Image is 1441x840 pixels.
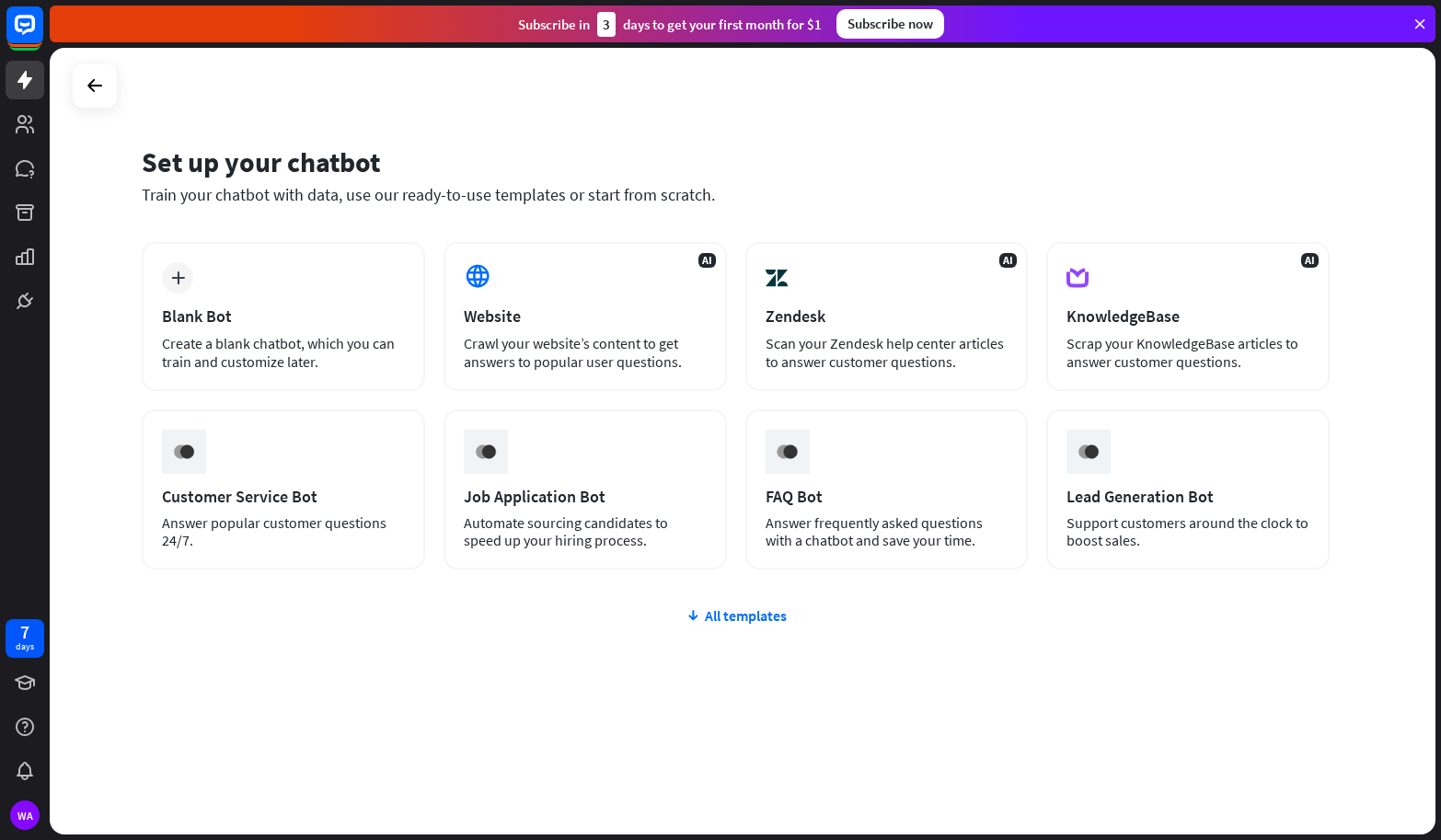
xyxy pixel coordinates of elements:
span: AI [1301,253,1319,268]
img: ceee058c6cabd4f577f8.gif [1071,434,1106,469]
div: days [16,640,34,653]
a: 7 days [6,619,44,658]
div: Subscribe in days to get your first month for $1 [518,12,822,37]
div: Scan your Zendesk help center articles to answer customer questions. [766,334,1009,371]
div: Automate sourcing candidates to speed up your hiring process. [464,514,707,549]
div: Customer Service Bot [162,486,405,507]
div: 3 [597,12,616,37]
div: Blank Bot [162,305,405,327]
div: Job Application Bot [464,486,707,507]
img: ceee058c6cabd4f577f8.gif [769,434,804,469]
div: WA [10,800,40,830]
div: Lead Generation Bot [1066,486,1309,507]
div: Website [464,305,707,327]
div: Support customers around the clock to boost sales. [1066,514,1309,549]
div: Train your chatbot with data, use our ready-to-use templates or start from scratch. [142,184,1330,205]
div: Zendesk [766,305,1009,327]
span: AI [698,253,716,268]
div: Create a blank chatbot, which you can train and customize later. [162,334,405,371]
div: Crawl your website’s content to get answers to popular user questions. [464,334,707,371]
div: Answer frequently asked questions with a chatbot and save your time. [766,514,1009,549]
div: All templates [142,606,1330,625]
img: ceee058c6cabd4f577f8.gif [167,434,202,469]
img: ceee058c6cabd4f577f8.gif [468,434,503,469]
div: KnowledgeBase [1066,305,1309,327]
span: AI [999,253,1017,268]
div: Answer popular customer questions 24/7. [162,514,405,549]
div: Subscribe now [836,9,944,39]
div: FAQ Bot [766,486,1009,507]
div: Scrap your KnowledgeBase articles to answer customer questions. [1066,334,1309,371]
div: Set up your chatbot [142,144,1330,179]
i: plus [171,271,185,284]
div: 7 [20,624,29,640]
